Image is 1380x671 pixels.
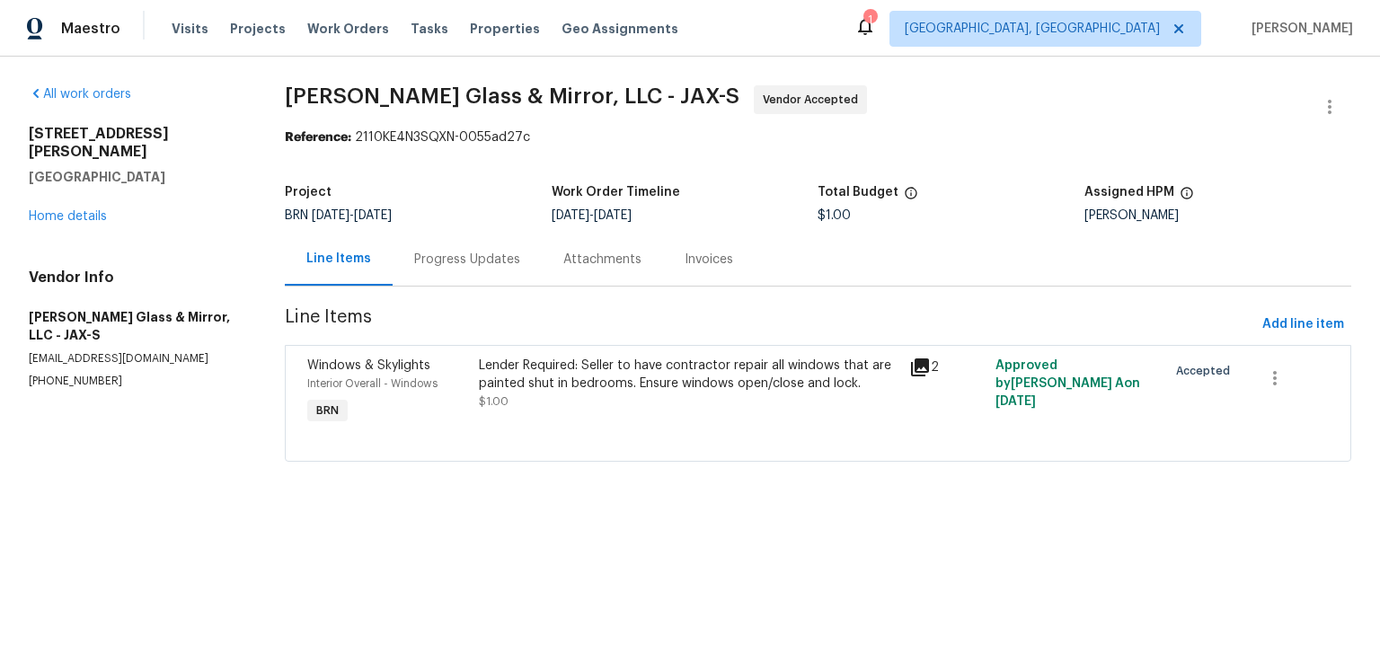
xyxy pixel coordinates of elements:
[763,91,865,109] span: Vendor Accepted
[29,308,242,344] h5: [PERSON_NAME] Glass & Mirror, LLC - JAX-S
[1176,362,1237,380] span: Accepted
[29,125,242,161] h2: [STREET_ADDRESS][PERSON_NAME]
[29,351,242,366] p: [EMAIL_ADDRESS][DOMAIN_NAME]
[285,186,332,199] h5: Project
[995,359,1140,408] span: Approved by [PERSON_NAME] A on
[685,251,733,269] div: Invoices
[230,20,286,38] span: Projects
[29,269,242,287] h4: Vendor Info
[29,210,107,223] a: Home details
[29,374,242,389] p: [PHONE_NUMBER]
[309,402,346,419] span: BRN
[285,131,351,144] b: Reference:
[312,209,349,222] span: [DATE]
[552,186,680,199] h5: Work Order Timeline
[818,186,898,199] h5: Total Budget
[307,378,438,389] span: Interior Overall - Windows
[285,308,1255,341] span: Line Items
[1084,209,1351,222] div: [PERSON_NAME]
[307,20,389,38] span: Work Orders
[1180,186,1194,209] span: The hpm assigned to this work order.
[594,209,632,222] span: [DATE]
[909,357,985,378] div: 2
[562,20,678,38] span: Geo Assignments
[479,357,898,393] div: Lender Required: Seller to have contractor repair all windows that are painted shut in bedrooms. ...
[354,209,392,222] span: [DATE]
[470,20,540,38] span: Properties
[414,251,520,269] div: Progress Updates
[29,88,131,101] a: All work orders
[904,186,918,209] span: The total cost of line items that have been proposed by Opendoor. This sum includes line items th...
[563,251,641,269] div: Attachments
[307,359,430,372] span: Windows & Skylights
[285,85,739,107] span: [PERSON_NAME] Glass & Mirror, LLC - JAX-S
[1244,20,1353,38] span: [PERSON_NAME]
[905,20,1160,38] span: [GEOGRAPHIC_DATA], [GEOGRAPHIC_DATA]
[285,209,392,222] span: BRN
[552,209,589,222] span: [DATE]
[995,395,1036,408] span: [DATE]
[29,168,242,186] h5: [GEOGRAPHIC_DATA]
[1255,308,1351,341] button: Add line item
[312,209,392,222] span: -
[61,20,120,38] span: Maestro
[479,396,509,407] span: $1.00
[818,209,851,222] span: $1.00
[172,20,208,38] span: Visits
[1084,186,1174,199] h5: Assigned HPM
[411,22,448,35] span: Tasks
[306,250,371,268] div: Line Items
[1262,313,1344,336] span: Add line item
[863,11,876,29] div: 1
[552,209,632,222] span: -
[285,128,1351,146] div: 2110KE4N3SQXN-0055ad27c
